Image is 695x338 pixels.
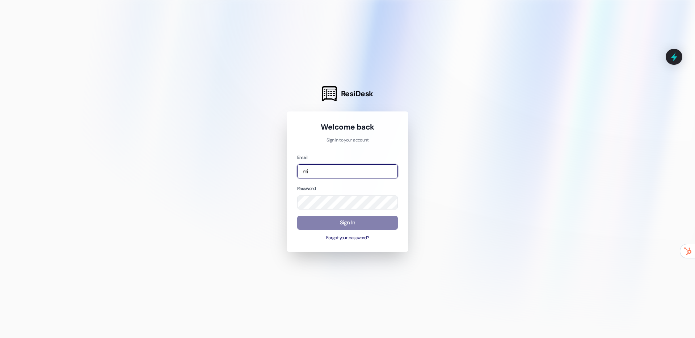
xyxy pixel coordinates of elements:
span: ResiDesk [341,89,373,99]
p: Sign in to your account [297,137,398,144]
label: Password [297,186,316,191]
input: name@example.com [297,164,398,178]
button: Forgot your password? [297,235,398,241]
h1: Welcome back [297,122,398,132]
img: ResiDesk Logo [322,86,337,101]
label: Email [297,155,307,160]
button: Sign In [297,216,398,230]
